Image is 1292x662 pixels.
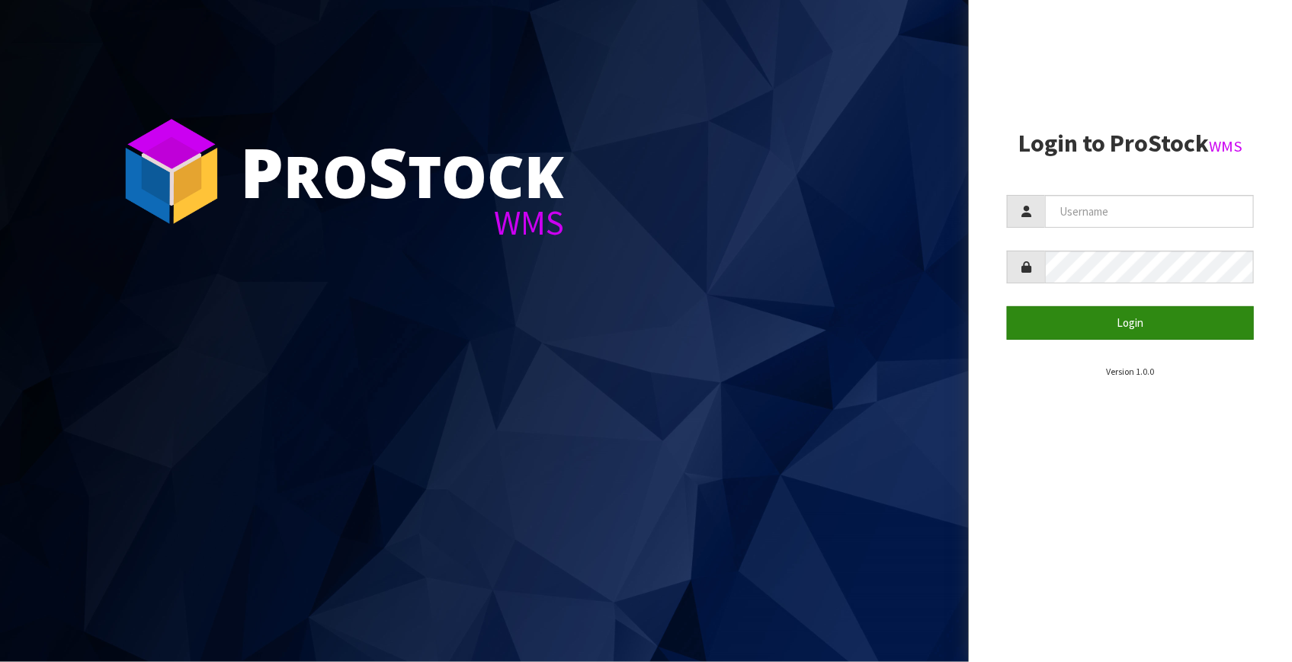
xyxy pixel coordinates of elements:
h2: Login to ProStock [1007,130,1254,157]
small: WMS [1209,136,1242,156]
span: S [368,125,408,218]
div: WMS [240,206,564,240]
input: Username [1045,195,1254,228]
span: P [240,125,284,218]
img: ProStock Cube [114,114,229,229]
small: Version 1.0.0 [1107,366,1155,377]
div: ro tock [240,137,564,206]
button: Login [1007,306,1254,339]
